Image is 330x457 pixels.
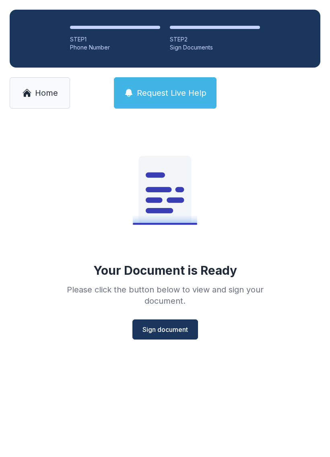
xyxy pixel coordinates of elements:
[70,43,160,51] div: Phone Number
[49,284,281,307] div: Please click the button below to view and sign your document.
[142,325,188,334] span: Sign document
[35,87,58,99] span: Home
[93,263,237,278] div: Your Document is Ready
[170,35,260,43] div: STEP 2
[170,43,260,51] div: Sign Documents
[70,35,160,43] div: STEP 1
[137,87,206,99] span: Request Live Help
